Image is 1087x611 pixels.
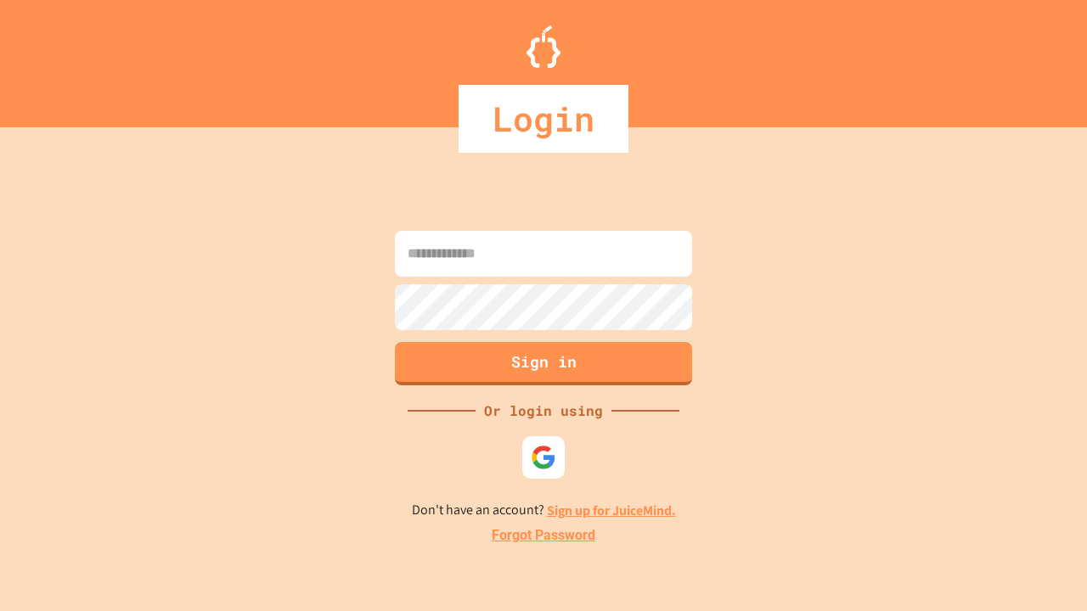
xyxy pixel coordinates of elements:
[459,85,628,153] div: Login
[395,342,692,385] button: Sign in
[1016,543,1070,594] iframe: chat widget
[412,500,676,521] p: Don't have an account?
[531,445,556,470] img: google-icon.svg
[527,25,560,68] img: Logo.svg
[492,525,595,546] a: Forgot Password
[946,469,1070,541] iframe: chat widget
[476,401,611,421] div: Or login using
[547,502,676,519] a: Sign up for JuiceMind.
